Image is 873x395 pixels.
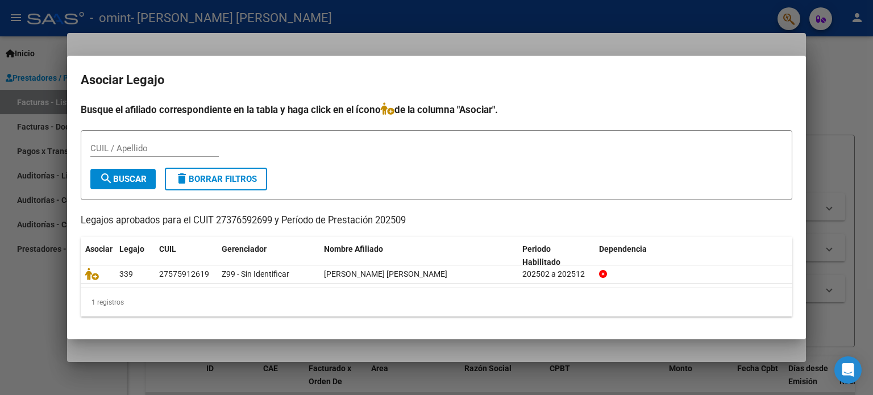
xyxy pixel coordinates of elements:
h2: Asociar Legajo [81,69,792,91]
mat-icon: search [99,172,113,185]
datatable-header-cell: Periodo Habilitado [518,237,595,275]
span: Asociar [85,244,113,253]
span: Nombre Afiliado [324,244,383,253]
datatable-header-cell: Dependencia [595,237,793,275]
span: Borrar Filtros [175,174,257,184]
span: Dependencia [599,244,647,253]
span: Gerenciador [222,244,267,253]
div: Open Intercom Messenger [834,356,862,384]
div: 27575912619 [159,268,209,281]
span: 339 [119,269,133,278]
span: Buscar [99,174,147,184]
div: 202502 a 202512 [522,268,590,281]
span: Legajo [119,244,144,253]
p: Legajos aprobados para el CUIT 27376592699 y Período de Prestación 202509 [81,214,792,228]
span: CUIL [159,244,176,253]
datatable-header-cell: Asociar [81,237,115,275]
span: Z99 - Sin Identificar [222,269,289,278]
datatable-header-cell: CUIL [155,237,217,275]
mat-icon: delete [175,172,189,185]
datatable-header-cell: Gerenciador [217,237,319,275]
button: Borrar Filtros [165,168,267,190]
datatable-header-cell: Nombre Afiliado [319,237,518,275]
h4: Busque el afiliado correspondiente en la tabla y haga click en el ícono de la columna "Asociar". [81,102,792,117]
div: 1 registros [81,288,792,317]
button: Buscar [90,169,156,189]
datatable-header-cell: Legajo [115,237,155,275]
span: RUIZ DIAZ HANNA DELFINA [324,269,447,278]
span: Periodo Habilitado [522,244,560,267]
